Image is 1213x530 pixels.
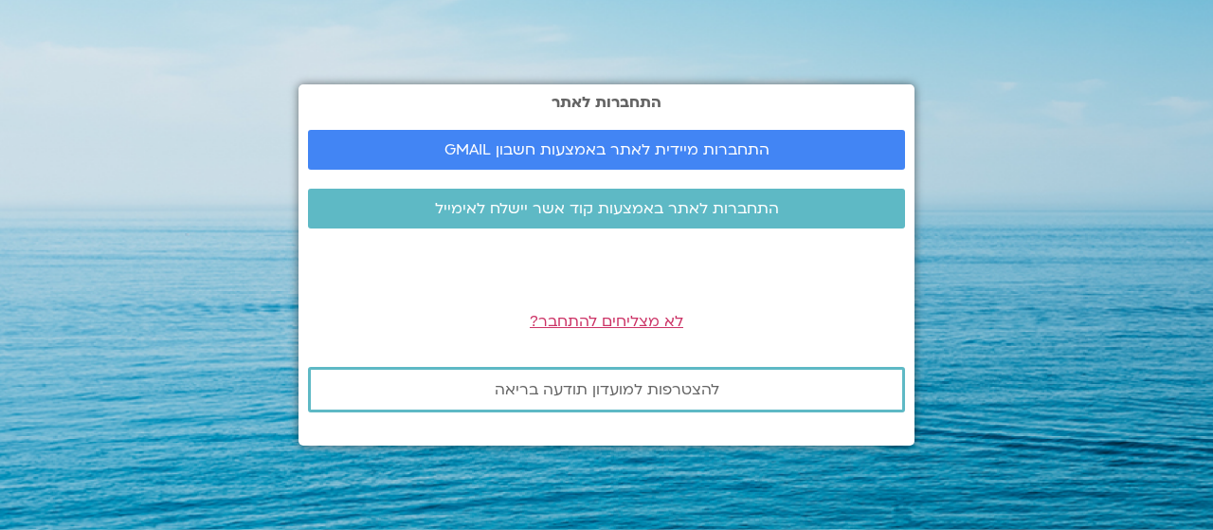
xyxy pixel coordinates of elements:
[308,130,905,170] a: התחברות מיידית לאתר באמצעות חשבון GMAIL
[308,189,905,228] a: התחברות לאתר באמצעות קוד אשר יישלח לאימייל
[308,94,905,111] h2: התחברות לאתר
[308,367,905,412] a: להצטרפות למועדון תודעה בריאה
[495,381,719,398] span: להצטרפות למועדון תודעה בריאה
[444,141,769,158] span: התחברות מיידית לאתר באמצעות חשבון GMAIL
[530,311,683,332] a: לא מצליחים להתחבר?
[435,200,779,217] span: התחברות לאתר באמצעות קוד אשר יישלח לאימייל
